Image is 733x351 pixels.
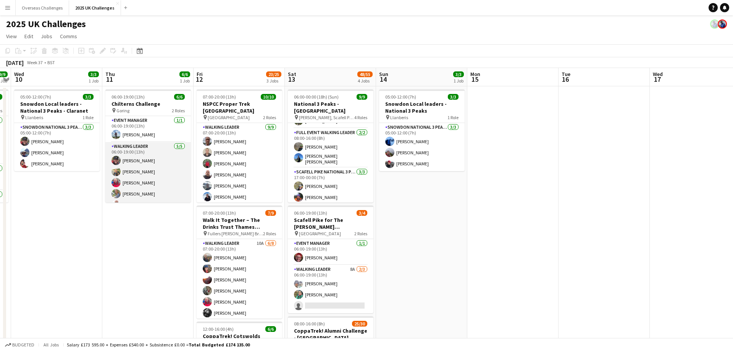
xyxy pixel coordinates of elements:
button: Overseas Challenges [16,0,69,15]
span: 1 Role [82,115,94,120]
app-card-role: Snowdon National 3 Peaks Walking Leader3/305:00-12:00 (7h)[PERSON_NAME][PERSON_NAME][PERSON_NAME] [14,123,100,171]
h3: Walk It Together – The Drinks Trust Thames Footpath Challenge [197,217,282,230]
span: 05:00-12:00 (7h) [20,94,51,100]
h3: NSPCC Proper Trek [GEOGRAPHIC_DATA] [197,100,282,114]
h3: Snowdon Local leaders - National 3 Peaks - Claranet [14,100,100,114]
span: All jobs [42,342,60,348]
div: [DATE] [6,59,24,66]
app-card-role: Full Event Walking Leader2/208:00-16:00 (8h)[PERSON_NAME][PERSON_NAME] [PERSON_NAME] [288,128,373,168]
span: 6/6 [174,94,185,100]
span: Tue [562,71,570,78]
span: 3/3 [88,71,99,77]
span: 06:00-19:00 (13h) [294,210,327,216]
span: View [6,33,17,40]
a: Comms [57,31,80,41]
span: 25/30 [352,321,367,327]
span: Week 37 [25,60,44,65]
span: 3/3 [448,94,459,100]
span: 3/3 [83,94,94,100]
h3: Chilterns Challenge [105,100,191,107]
a: Edit [21,31,36,41]
app-job-card: 07:00-20:00 (13h)7/9Walk It Together – The Drinks Trust Thames Footpath Challenge Fullers [PERSON... [197,205,282,319]
div: 05:00-12:00 (7h)3/3Snowdon Local leaders - National 3 Peaks Llanberis1 RoleSnowdon National 3 Pea... [379,89,465,171]
a: View [3,31,20,41]
span: Comms [60,33,77,40]
span: 11 [104,75,115,84]
span: 13 [287,75,296,84]
span: 12 [195,75,203,84]
span: Sat [288,71,296,78]
div: 1 Job [89,78,98,84]
span: Thu [105,71,115,78]
span: 2 Roles [263,115,276,120]
span: 06:00-19:00 (13h) [111,94,145,100]
app-card-role: Walking Leader9/907:00-20:00 (13h)[PERSON_NAME][PERSON_NAME][PERSON_NAME][PERSON_NAME][PERSON_NAM... [197,123,282,238]
h3: Snowdon Local leaders - National 3 Peaks [379,100,465,114]
span: [GEOGRAPHIC_DATA] [299,231,341,236]
span: Fri [197,71,203,78]
app-job-card: 05:00-12:00 (7h)3/3Snowdon Local leaders - National 3 Peaks - Claranet Llanberis1 RoleSnowdon Nat... [14,89,100,171]
app-card-role: Scafell Pike National 3 Peaks Walking Leader3/317:00-00:00 (7h)[PERSON_NAME][PERSON_NAME] [288,168,373,216]
span: 06:00-00:00 (18h) (Sun) [294,94,339,100]
span: 4 Roles [354,115,367,120]
span: 9/9 [357,94,367,100]
app-job-card: 06:00-19:00 (13h)6/6Chilterns Challenge Goring2 RolesEvent Manager1/106:00-19:00 (13h)[PERSON_NAM... [105,89,191,202]
app-card-role: Walking Leader8A2/306:00-19:00 (13h)[PERSON_NAME][PERSON_NAME] [288,265,373,313]
a: Jobs [38,31,55,41]
span: 7/9 [265,210,276,216]
span: Llanberis [390,115,408,120]
h3: CoppaTrek! Cotswolds Route Marking [197,333,282,346]
app-user-avatar: Andy Baker [710,19,719,29]
button: 2025 UK Challenges [69,0,121,15]
span: 10 [13,75,24,84]
span: Goring [116,108,129,113]
h3: CoppaTrek! Alumni Challenge - [GEOGRAPHIC_DATA] [288,327,373,341]
span: Edit [24,33,33,40]
div: Salary £173 595.00 + Expenses £540.00 + Subsistence £0.00 = [67,342,250,348]
span: 6/6 [179,71,190,77]
span: 48/55 [357,71,373,77]
span: Jobs [41,33,52,40]
span: [GEOGRAPHIC_DATA] [208,115,250,120]
span: 23/25 [266,71,281,77]
span: 15 [469,75,480,84]
span: 12:00-16:00 (4h) [203,326,234,332]
span: 17 [652,75,663,84]
span: Wed [14,71,24,78]
h3: Scafell Pike for The [PERSON_NAME] [PERSON_NAME] Trust [288,217,373,230]
span: Sun [379,71,388,78]
div: 4 Jobs [358,78,372,84]
span: Mon [470,71,480,78]
span: 6/6 [265,326,276,332]
span: 2 Roles [263,231,276,236]
span: 14 [378,75,388,84]
span: 05:00-12:00 (7h) [385,94,416,100]
span: 16 [560,75,570,84]
span: 1 Role [447,115,459,120]
span: 07:00-20:00 (13h) [203,210,236,216]
app-user-avatar: Andy Baker [718,19,727,29]
span: Llanberis [25,115,43,120]
div: 3 Jobs [266,78,281,84]
div: 1 Job [454,78,463,84]
span: 3/4 [357,210,367,216]
app-job-card: 06:00-00:00 (18h) (Sun)9/9National 3 Peaks - [GEOGRAPHIC_DATA] [PERSON_NAME], Scafell Pike and Sn... [288,89,373,202]
span: [PERSON_NAME], Scafell Pike and Snowdon [299,115,354,120]
app-card-role: Walking Leader10A6/807:00-20:00 (13h)[PERSON_NAME][PERSON_NAME][PERSON_NAME][PERSON_NAME][PERSON_... [197,239,282,343]
span: 07:00-20:00 (13h) [203,94,236,100]
span: Fullers [PERSON_NAME] Brewery, [GEOGRAPHIC_DATA] [208,231,263,236]
app-job-card: 06:00-19:00 (13h)3/4Scafell Pike for The [PERSON_NAME] [PERSON_NAME] Trust [GEOGRAPHIC_DATA]2 Rol... [288,205,373,313]
span: Budgeted [12,342,34,348]
span: 2 Roles [354,231,367,236]
div: BST [47,60,55,65]
button: Budgeted [4,341,36,349]
span: 3/3 [453,71,464,77]
span: Wed [653,71,663,78]
div: 1 Job [180,78,190,84]
span: 10/10 [261,94,276,100]
app-card-role: Walking Leader5/506:00-19:00 (13h)[PERSON_NAME][PERSON_NAME][PERSON_NAME][PERSON_NAME][PERSON_NAME] [105,142,191,212]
